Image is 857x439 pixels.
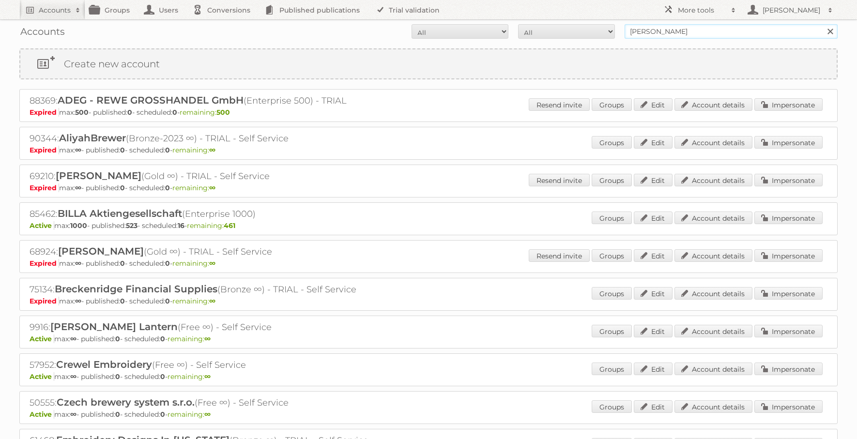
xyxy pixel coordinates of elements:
strong: ∞ [70,372,77,381]
strong: ∞ [209,259,215,268]
span: ADEG - REWE GROSSHANDEL GmbH [58,94,244,106]
span: BILLA Aktiengesellschaft [58,208,182,219]
strong: ∞ [209,297,215,305]
strong: 0 [160,372,165,381]
a: Groups [592,400,632,413]
span: remaining: [172,259,215,268]
h2: 75134: (Bronze ∞) - TRIAL - Self Service [30,283,368,296]
strong: ∞ [204,334,211,343]
a: Groups [592,174,632,186]
strong: 0 [172,108,177,117]
strong: 0 [165,259,170,268]
span: AliyahBrewer [59,132,126,144]
strong: 461 [224,221,235,230]
a: Account details [674,174,752,186]
strong: 0 [115,372,120,381]
strong: 0 [127,108,132,117]
h2: 57952: (Free ∞) - Self Service [30,359,368,371]
a: Create new account [20,49,837,78]
strong: 0 [165,297,170,305]
strong: ∞ [75,259,81,268]
span: remaining: [187,221,235,230]
a: Groups [592,363,632,375]
a: Impersonate [754,136,823,149]
a: Account details [674,325,752,337]
strong: ∞ [70,334,77,343]
a: Resend invite [529,174,590,186]
span: Active [30,372,54,381]
a: Account details [674,363,752,375]
strong: 0 [160,334,165,343]
a: Edit [634,287,673,300]
strong: 523 [126,221,138,230]
a: Impersonate [754,325,823,337]
strong: 1000 [70,221,87,230]
span: Expired [30,297,59,305]
a: Impersonate [754,249,823,262]
span: remaining: [168,372,211,381]
a: Impersonate [754,287,823,300]
h2: 90344: (Bronze-2023 ∞) - TRIAL - Self Service [30,132,368,145]
a: Impersonate [754,400,823,413]
span: remaining: [172,297,215,305]
p: max: - published: - scheduled: - [30,372,827,381]
span: remaining: [172,146,215,154]
p: max: - published: - scheduled: - [30,221,827,230]
a: Groups [592,287,632,300]
a: Impersonate [754,212,823,224]
strong: 0 [120,183,125,192]
p: max: - published: - scheduled: - [30,183,827,192]
a: Account details [674,98,752,111]
span: Expired [30,146,59,154]
h2: 50555: (Free ∞) - Self Service [30,396,368,409]
a: Account details [674,287,752,300]
strong: 0 [120,297,125,305]
span: Expired [30,259,59,268]
strong: 0 [165,183,170,192]
a: Impersonate [754,98,823,111]
a: Edit [634,363,673,375]
a: Edit [634,249,673,262]
h2: More tools [678,5,726,15]
strong: 500 [75,108,89,117]
strong: ∞ [75,183,81,192]
a: Impersonate [754,363,823,375]
a: Impersonate [754,174,823,186]
a: Edit [634,174,673,186]
span: Active [30,410,54,419]
strong: 0 [160,410,165,419]
span: remaining: [172,183,215,192]
a: Edit [634,136,673,149]
p: max: - published: - scheduled: - [30,410,827,419]
p: max: - published: - scheduled: - [30,146,827,154]
h2: [PERSON_NAME] [760,5,823,15]
strong: ∞ [75,146,81,154]
span: Active [30,221,54,230]
strong: ∞ [204,410,211,419]
span: Expired [30,108,59,117]
strong: 0 [120,146,125,154]
p: max: - published: - scheduled: - [30,108,827,117]
span: Active [30,334,54,343]
h2: 88369: (Enterprise 500) - TRIAL [30,94,368,107]
span: Expired [30,183,59,192]
p: max: - published: - scheduled: - [30,334,827,343]
strong: ∞ [204,372,211,381]
span: remaining: [168,410,211,419]
a: Account details [674,136,752,149]
h2: 85462: (Enterprise 1000) [30,208,368,220]
strong: ∞ [70,410,77,419]
a: Groups [592,98,632,111]
p: max: - published: - scheduled: - [30,297,827,305]
span: [PERSON_NAME] [56,170,141,182]
a: Groups [592,136,632,149]
a: Edit [634,400,673,413]
strong: 0 [115,410,120,419]
strong: 16 [178,221,184,230]
span: Breckenridge Financial Supplies [55,283,217,295]
h2: 9916: (Free ∞) - Self Service [30,321,368,333]
strong: 0 [165,146,170,154]
span: remaining: [168,334,211,343]
a: Resend invite [529,249,590,262]
a: Edit [634,212,673,224]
